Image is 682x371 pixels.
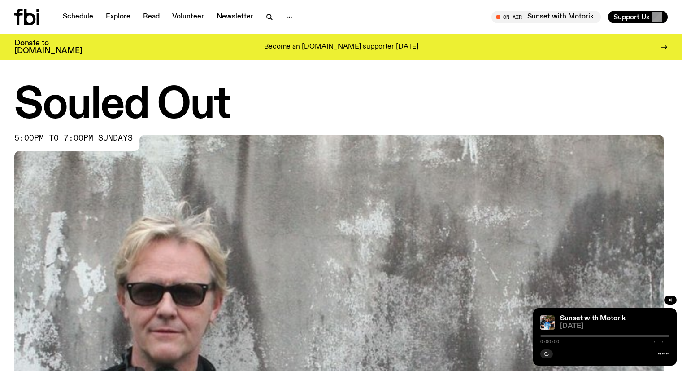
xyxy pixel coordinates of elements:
[560,315,626,322] a: Sunset with Motorik
[14,85,668,126] h1: Souled Out
[613,13,650,21] span: Support Us
[211,11,259,23] a: Newsletter
[14,135,133,142] span: 5:00pm to 7:00pm sundays
[57,11,99,23] a: Schedule
[540,315,555,330] img: Andrew, Reenie, and Pat stand in a row, smiling at the camera, in dappled light with a vine leafe...
[14,40,82,55] h3: Donate to [DOMAIN_NAME]
[138,11,165,23] a: Read
[651,340,669,344] span: -:--:--
[608,11,668,23] button: Support Us
[100,11,136,23] a: Explore
[540,340,559,344] span: 0:00:00
[264,43,418,51] p: Become an [DOMAIN_NAME] supporter [DATE]
[167,11,209,23] a: Volunteer
[560,323,669,330] span: [DATE]
[491,11,601,23] button: On AirSunset with Motorik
